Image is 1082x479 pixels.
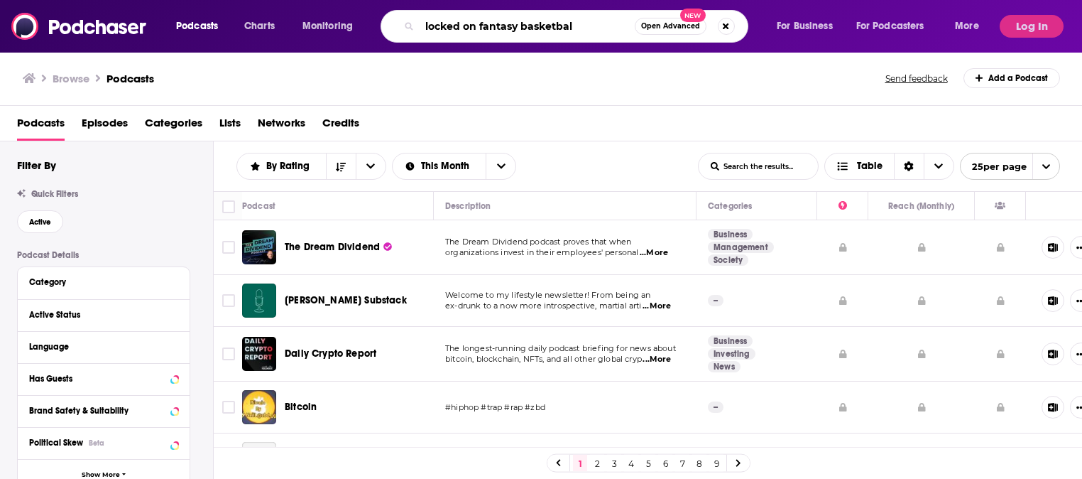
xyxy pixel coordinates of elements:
[692,455,706,472] a: 8
[1000,15,1064,38] button: Log In
[258,112,305,141] a: Networks
[708,402,723,413] p: --
[607,455,621,472] a: 3
[635,18,706,35] button: Open AdvancedNew
[242,337,276,371] img: Daily Crypto Report
[658,455,672,472] a: 6
[82,471,120,479] span: Show More
[961,156,1027,178] span: 25 per page
[777,16,833,36] span: For Business
[285,401,317,413] span: Bitcoin
[82,112,128,141] a: Episodes
[708,361,741,372] a: News
[392,153,517,180] h2: Select Date Range
[219,112,241,141] a: Lists
[881,72,952,85] button: Send feedback
[293,15,371,38] button: open menu
[29,338,178,355] button: Language
[285,347,376,361] a: Daily Crypto Report
[29,434,178,451] button: Political SkewBeta
[824,153,954,180] button: Choose View
[445,354,642,364] span: bitcoin, blockchain, NFTs, and all other global cryp
[445,247,638,257] span: organizations invest in their employees' personal
[641,23,700,30] span: Open Advanced
[302,16,353,36] span: Monitoring
[888,198,954,215] div: Reach (Monthly)
[995,198,1005,215] div: Has Guests
[285,240,392,254] a: The Dream Dividend
[445,290,650,300] span: Welcome to my lifestyle newsletter! From being an
[708,229,753,240] a: Business
[285,348,376,360] span: Daily Crypto Report
[708,348,755,360] a: Investing
[960,153,1060,180] button: open menu
[244,16,275,36] span: Charts
[590,455,604,472] a: 2
[222,294,235,307] span: Toggle select row
[242,198,275,215] div: Podcast
[445,301,642,311] span: ex-drunk to a now more introspective, martial arti
[285,241,380,253] span: The Dream Dividend
[641,455,655,472] a: 5
[29,306,178,323] button: Active Status
[640,247,668,259] span: ...More
[17,210,63,233] button: Active
[11,13,148,40] img: Podchaser - Follow, Share and Rate Podcasts
[322,112,359,141] a: Credits
[242,284,276,318] img: Chris Sicat's Substack
[166,15,236,38] button: open menu
[945,15,997,38] button: open menu
[573,455,587,472] a: 1
[709,455,723,472] a: 9
[643,301,671,312] span: ...More
[17,112,65,141] a: Podcasts
[285,294,407,308] a: [PERSON_NAME] Substack
[106,72,154,85] a: Podcasts
[242,230,276,264] img: The Dream Dividend
[838,198,847,215] div: Power Score
[29,277,169,287] div: Category
[420,15,635,38] input: Search podcasts, credits, & more...
[29,218,51,226] span: Active
[624,455,638,472] a: 4
[89,438,104,448] div: Beta
[708,335,753,347] a: Business
[222,401,235,414] span: Toggle select row
[393,161,486,171] button: open menu
[17,250,190,260] p: Podcast Details
[708,242,774,253] a: Management
[29,406,166,416] div: Brand Safety & Suitability
[145,112,202,141] a: Categories
[445,343,676,353] span: The longest-running daily podcast briefing for news about
[445,198,491,215] div: Description
[394,10,762,43] div: Search podcasts, credits, & more...
[29,310,169,320] div: Active Status
[708,295,723,306] p: --
[856,16,924,36] span: For Podcasters
[445,402,545,412] span: #hiphop #trap #rap #zbd
[176,16,218,36] span: Podcasts
[285,294,407,306] span: [PERSON_NAME] Substack
[421,161,474,171] span: This Month
[708,254,748,266] a: Society
[708,198,752,215] div: Categories
[31,189,78,199] span: Quick Filters
[236,153,386,180] h2: Choose List sort
[326,154,356,179] button: Sort Direction
[445,237,631,247] span: The Dream Dividend podcast proves that when
[29,402,178,419] button: Brand Safety & Suitability
[266,161,315,171] span: By Rating
[285,400,317,414] a: Bitcoin
[675,455,689,472] a: 7
[222,241,235,254] span: Toggle select row
[242,390,276,424] img: Bitcoin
